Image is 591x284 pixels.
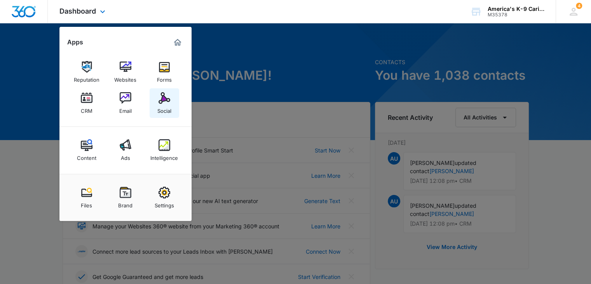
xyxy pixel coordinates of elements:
a: Files [72,183,101,212]
div: Ads [121,151,130,161]
a: Email [111,88,140,118]
div: Forms [157,73,172,83]
a: Settings [150,183,179,212]
div: Websites [114,73,136,83]
a: Brand [111,183,140,212]
a: Marketing 360® Dashboard [171,36,184,49]
h2: Apps [67,39,83,46]
div: Social [157,104,171,114]
div: account name [488,6,544,12]
div: CRM [81,104,92,114]
div: Brand [118,198,132,209]
span: Dashboard [59,7,96,15]
a: Social [150,88,179,118]
a: Forms [150,57,179,87]
a: Content [72,135,101,165]
div: account id [488,12,544,18]
div: Content [77,151,96,161]
a: Websites [111,57,140,87]
span: 4 [576,3,582,9]
div: Files [81,198,92,209]
div: notifications count [576,3,582,9]
div: Reputation [74,73,99,83]
div: Intelligence [150,151,178,161]
a: Reputation [72,57,101,87]
a: CRM [72,88,101,118]
div: Email [119,104,132,114]
a: Intelligence [150,135,179,165]
div: Settings [155,198,174,209]
a: Ads [111,135,140,165]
